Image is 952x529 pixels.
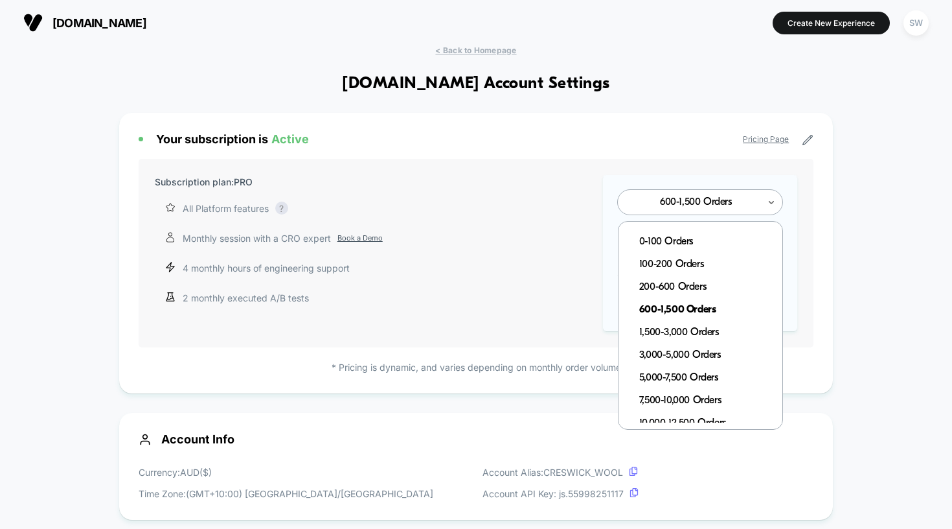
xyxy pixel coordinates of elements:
div: 0-100 Orders [631,231,782,253]
button: SW [900,10,933,36]
div: 600-1,500 Orders [631,299,782,322]
div: 600-1,500 Orders [632,196,759,209]
p: * Pricing is dynamic, and varies depending on monthly order volume [139,360,814,374]
span: [DOMAIN_NAME] [52,16,146,30]
div: 100-200 Orders [631,253,782,276]
span: < Back to Homepage [435,45,516,55]
div: SW [903,10,929,36]
div: 3,000-5,000 Orders [631,344,782,367]
p: Account Alias: CRESWICK_WOOL [482,465,639,479]
p: Account API Key: js. 55998251117 [482,487,639,500]
button: Create New Experience [773,12,890,34]
a: Pricing Page [743,134,789,144]
h1: [DOMAIN_NAME] Account Settings [342,75,609,93]
span: Account Info [139,432,814,446]
button: [DOMAIN_NAME] [19,12,150,33]
a: Book a Demo [337,233,383,244]
div: 7,500-10,000 Orders [631,390,782,412]
img: Visually logo [23,13,43,32]
div: 1,500-3,000 Orders [631,322,782,344]
div: 5,000-7,500 Orders [631,367,782,390]
div: 200-600 Orders [631,276,782,299]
